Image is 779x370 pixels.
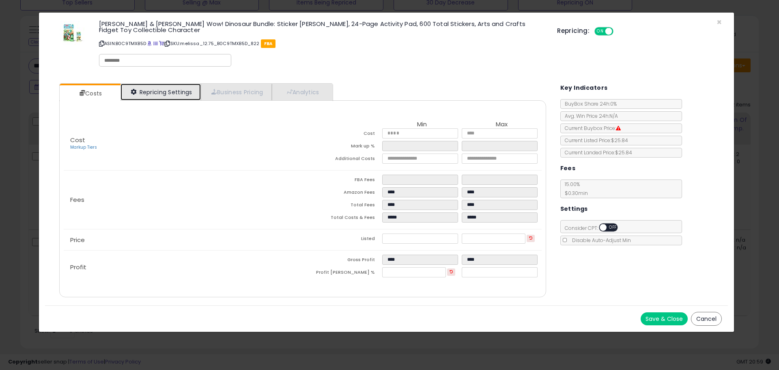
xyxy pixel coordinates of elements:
[60,21,84,45] img: 51BGPI9vRfL._SL60_.jpg
[60,85,120,102] a: Costs
[561,190,588,197] span: $0.30 min
[99,37,545,50] p: ASIN: B0C9TMXB5D | SKU: melissa_12.75_B0C9TMXB5D_822
[691,312,722,326] button: Cancel
[303,187,382,200] td: Amazon Fees
[303,175,382,187] td: FBA Fees
[261,39,276,48] span: FBA
[595,28,605,35] span: ON
[303,141,382,154] td: Mark up %
[272,84,332,100] a: Analytics
[561,225,628,232] span: Consider CPT:
[201,84,272,100] a: Business Pricing
[303,267,382,280] td: Profit [PERSON_NAME] %
[568,237,631,244] span: Disable Auto-Adjust Min
[616,126,621,131] i: Suppressed Buy Box
[717,16,722,28] span: ×
[557,28,590,34] h5: Repricing:
[159,40,164,47] a: Your listing only
[561,181,588,197] span: 15.00 %
[382,121,462,128] th: Min
[303,154,382,166] td: Additional Costs
[153,40,158,47] a: All offer listings
[99,21,545,33] h3: [PERSON_NAME] & [PERSON_NAME] Wow! Dinosaur Bundle: Sticker [PERSON_NAME], 24-Page Activity Pad, ...
[147,40,152,47] a: BuyBox page
[612,28,625,35] span: OFF
[70,144,97,150] a: Markup Tiers
[303,200,382,212] td: Total Fees
[64,237,303,243] p: Price
[121,84,201,100] a: Repricing Settings
[303,212,382,225] td: Total Costs & Fees
[64,197,303,203] p: Fees
[607,224,620,231] span: OFF
[64,264,303,270] p: Profit
[303,128,382,141] td: Cost
[303,234,382,246] td: Listed
[560,83,608,93] h5: Key Indicators
[561,113,618,119] span: Avg. Win Price 24h: N/A
[462,121,541,128] th: Max
[561,125,621,132] span: Current Buybox Price:
[561,137,628,144] span: Current Listed Price: $25.84
[561,100,617,107] span: BuyBox Share 24h: 0%
[561,149,632,156] span: Current Landed Price: $25.84
[641,312,688,325] button: Save & Close
[560,163,576,173] h5: Fees
[303,255,382,267] td: Gross Profit
[64,137,303,151] p: Cost
[560,204,588,214] h5: Settings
